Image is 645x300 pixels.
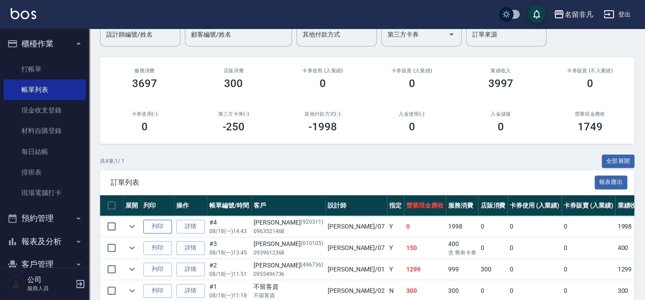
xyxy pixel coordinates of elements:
th: 設計師 [325,195,387,216]
button: 全部展開 [602,154,635,168]
th: 卡券使用 (入業績) [508,195,562,216]
h3: -250 [222,121,245,133]
td: 0 [562,259,616,280]
a: 現場電腦打卡 [4,183,86,203]
div: 名留非凡 [564,9,593,20]
h3: 0 [320,77,326,90]
div: [PERSON_NAME] [254,261,323,270]
td: 999 [446,259,479,280]
p: 共 4 筆, 1 / 1 [100,157,125,165]
p: 0963521468 [254,227,323,235]
button: 列印 [143,284,172,298]
h3: 0 [408,121,415,133]
td: 0 [508,216,562,237]
td: 0 [562,237,616,258]
button: 預約管理 [4,207,86,230]
h3: 1749 [577,121,602,133]
div: 不留客資 [254,282,323,292]
button: 列印 [143,241,172,255]
h2: 營業現金應收 [556,111,624,117]
h2: 卡券販賣 (入業績) [378,68,446,74]
a: 材料自購登錄 [4,121,86,141]
th: 指定 [387,195,404,216]
button: expand row [125,220,139,233]
h3: 3997 [488,77,513,90]
button: 報表及分析 [4,230,86,253]
td: 0 [562,216,616,237]
td: 1998 [446,216,479,237]
td: 1299 [615,259,645,280]
h2: 業績收入 [467,68,535,74]
td: 0 [478,216,508,237]
h3: 服務消費 [111,68,179,74]
span: 訂單列表 [111,178,595,187]
button: 列印 [143,220,172,233]
button: 客戶管理 [4,253,86,276]
h2: 卡券使用 (入業績) [289,68,357,74]
td: [PERSON_NAME] /07 [325,216,387,237]
h2: 店販消費 [200,68,268,74]
h3: 0 [498,121,504,133]
a: 詳情 [176,241,205,255]
h2: 入金儲值 [467,111,535,117]
th: 操作 [174,195,207,216]
th: 業績收入 [615,195,645,216]
th: 帳單編號/時間 [207,195,251,216]
p: 不留客資 [254,292,323,300]
th: 列印 [141,195,174,216]
h2: 卡券販賣 (不入業績) [556,68,624,74]
th: 店販消費 [478,195,508,216]
a: 詳情 [176,220,205,233]
div: [PERSON_NAME] [254,239,323,249]
th: 服務消費 [446,195,479,216]
button: save [528,5,545,23]
a: 報表匯出 [595,178,628,186]
h3: 0 [141,121,148,133]
h2: 其他付款方式(-) [289,111,357,117]
td: 0 [508,237,562,258]
td: Y [387,259,404,280]
p: 含 舊有卡券 [448,249,476,257]
td: 0 [508,259,562,280]
p: 08/18 (一) 14:43 [209,227,249,235]
td: Y [387,216,404,237]
td: 150 [404,237,446,258]
button: 櫃檯作業 [4,32,86,55]
h2: 入金使用(-) [378,111,446,117]
td: 400 [446,237,479,258]
td: 1299 [404,259,446,280]
button: expand row [125,262,139,276]
h3: 0 [408,77,415,90]
p: 08/18 (一) 11:51 [209,270,249,278]
p: 08/18 (一) 11:18 [209,292,249,300]
button: 報表匯出 [595,175,628,189]
th: 營業現金應收 [404,195,446,216]
a: 打帳單 [4,59,86,79]
td: #3 [207,237,251,258]
button: expand row [125,241,139,254]
h2: 卡券使用(-) [111,111,179,117]
td: Y [387,237,404,258]
th: 卡券販賣 (入業績) [562,195,616,216]
p: 服務人員 [27,284,73,292]
td: #4 [207,216,251,237]
h2: 第三方卡券(-) [200,111,268,117]
a: 每日結帳 [4,142,86,162]
h3: 3697 [132,77,157,90]
td: 0 [404,216,446,237]
p: 08/18 (一) 13:45 [209,249,249,257]
h3: -1998 [308,121,337,133]
h3: 300 [224,77,243,90]
p: (610105) [301,239,323,249]
img: Person [7,275,25,293]
td: [PERSON_NAME] /07 [325,237,387,258]
th: 展開 [123,195,141,216]
img: Logo [11,8,36,19]
a: 詳情 [176,284,205,298]
h3: 0 [587,77,593,90]
td: 400 [615,237,645,258]
div: [PERSON_NAME] [254,218,323,227]
p: 0939612368 [254,249,323,257]
th: 客戶 [251,195,325,216]
td: #2 [207,259,251,280]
